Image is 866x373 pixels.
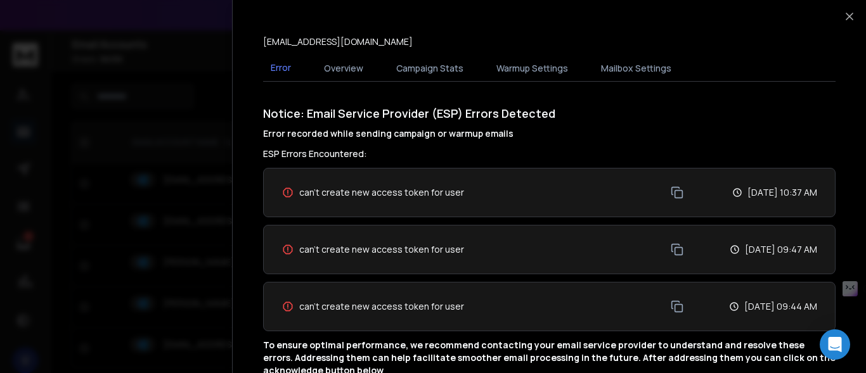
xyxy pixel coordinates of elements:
h3: ESP Errors Encountered: [263,148,836,160]
p: [EMAIL_ADDRESS][DOMAIN_NAME] [263,35,413,48]
button: Campaign Stats [389,54,471,82]
p: [DATE] 10:37 AM [747,186,817,199]
p: [DATE] 09:47 AM [745,243,817,256]
button: Mailbox Settings [593,54,679,82]
span: can't create new access token for user [299,186,464,199]
p: [DATE] 09:44 AM [744,300,817,313]
span: can't create new access token for user [299,243,464,256]
button: Warmup Settings [489,54,576,82]
span: can't create new access token for user [299,300,464,313]
h4: Error recorded while sending campaign or warmup emails [263,127,836,140]
div: Open Intercom Messenger [820,329,850,360]
button: Error [263,54,299,83]
h1: Notice: Email Service Provider (ESP) Errors Detected [263,104,836,140]
button: Overview [316,54,371,82]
